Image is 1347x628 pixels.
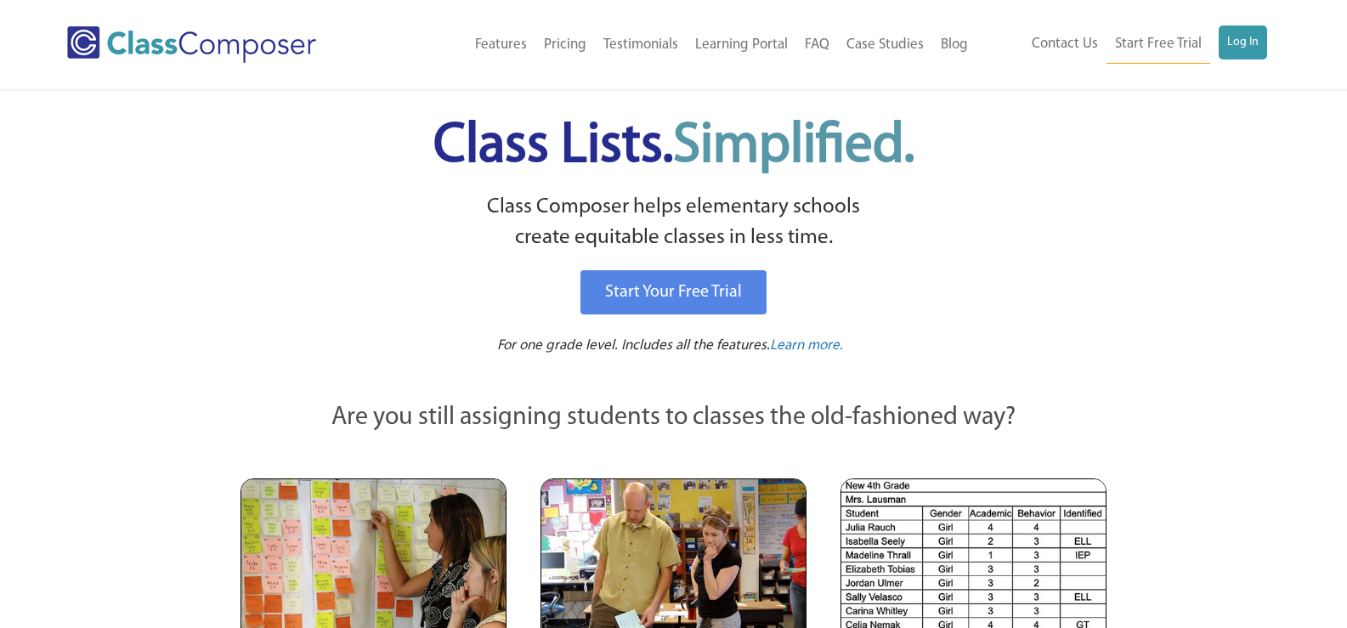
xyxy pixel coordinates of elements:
[796,26,838,64] a: FAQ
[1219,25,1267,59] a: Log In
[770,338,843,353] span: Learn more.
[238,192,1110,254] p: Class Composer helps elementary schools create equitable classes in less time.
[241,399,1107,437] p: Are you still assigning students to classes the old-fashioned way?
[770,336,843,357] a: Learn more.
[433,119,914,174] span: Class Lists.
[687,26,796,64] a: Learning Portal
[605,284,742,301] span: Start Your Free Trial
[535,26,595,64] a: Pricing
[673,119,914,174] span: Simplified.
[497,338,770,353] span: For one grade level. Includes all the features.
[838,26,932,64] a: Case Studies
[1023,25,1106,63] a: Contact Us
[932,26,976,64] a: Blog
[580,270,767,314] a: Start Your Free Trial
[467,26,535,64] a: Features
[1106,25,1210,64] a: Start Free Trial
[67,26,316,63] img: Class Composer
[976,25,1267,64] nav: Header Menu
[595,26,687,64] a: Testimonials
[383,26,976,64] nav: Header Menu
